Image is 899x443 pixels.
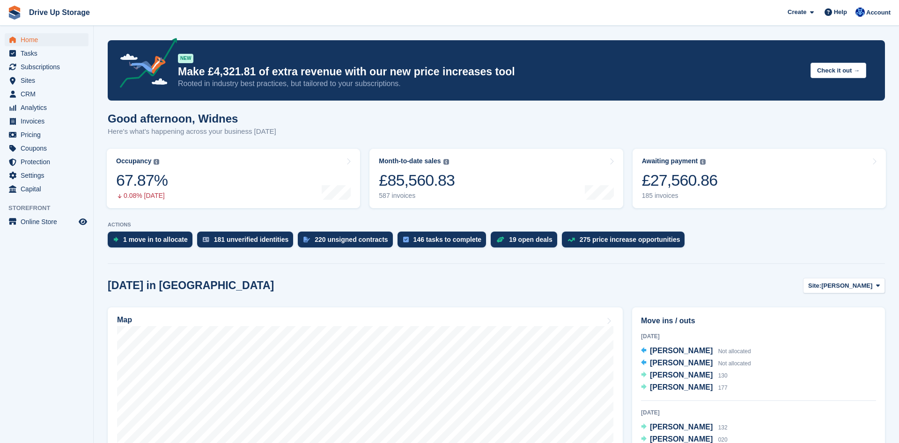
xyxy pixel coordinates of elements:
a: menu [5,115,88,128]
span: Capital [21,182,77,196]
a: menu [5,101,88,114]
a: menu [5,128,88,141]
span: [PERSON_NAME] [650,347,713,355]
div: 0.08% [DATE] [116,192,168,200]
h2: Move ins / outs [641,315,876,327]
span: Tasks [21,47,77,60]
span: Sites [21,74,77,87]
span: [PERSON_NAME] [650,435,713,443]
span: Subscriptions [21,60,77,73]
a: menu [5,142,88,155]
a: 275 price increase opportunities [562,232,690,252]
span: Home [21,33,77,46]
span: Not allocated [718,348,751,355]
span: Create [788,7,806,17]
a: Occupancy 67.87% 0.08% [DATE] [107,149,360,208]
a: menu [5,33,88,46]
a: 19 open deals [491,232,562,252]
img: deal-1b604bf984904fb50ccaf53a9ad4b4a5d6e5aea283cecdc64d6e3604feb123c2.svg [496,236,504,243]
a: Month-to-date sales £85,560.83 587 invoices [369,149,623,208]
span: Invoices [21,115,77,128]
span: [PERSON_NAME] [650,371,713,379]
p: Rooted in industry best practices, but tailored to your subscriptions. [178,79,803,89]
span: Site: [808,281,821,290]
img: icon-info-grey-7440780725fd019a000dd9b08b2336e03edf1995a4989e88bcd33f0948082b44.svg [443,159,449,165]
a: Drive Up Storage [25,5,94,20]
a: menu [5,87,88,101]
span: [PERSON_NAME] [650,423,713,431]
div: £27,560.86 [642,171,718,190]
a: menu [5,169,88,182]
div: 220 unsigned contracts [315,236,388,243]
div: Month-to-date sales [379,157,441,165]
div: 185 invoices [642,192,718,200]
a: menu [5,74,88,87]
a: [PERSON_NAME] Not allocated [641,357,751,370]
span: 020 [718,436,728,443]
a: 181 unverified identities [197,232,298,252]
span: Not allocated [718,360,751,367]
img: price_increase_opportunities-93ffe204e8149a01c8c9dc8f82e8f89637d9d84a8eef4429ea346261dce0b2c0.svg [567,238,575,242]
div: 587 invoices [379,192,455,200]
span: [PERSON_NAME] [650,359,713,367]
div: 67.87% [116,171,168,190]
img: icon-info-grey-7440780725fd019a000dd9b08b2336e03edf1995a4989e88bcd33f0948082b44.svg [154,159,159,165]
a: 146 tasks to complete [398,232,491,252]
span: Settings [21,169,77,182]
div: 275 price increase opportunities [580,236,680,243]
p: Here's what's happening across your business [DATE] [108,126,276,137]
img: icon-info-grey-7440780725fd019a000dd9b08b2336e03edf1995a4989e88bcd33f0948082b44.svg [700,159,706,165]
img: Widnes Team [855,7,865,17]
a: menu [5,47,88,60]
button: Check it out → [811,63,866,78]
span: Coupons [21,142,77,155]
div: 19 open deals [509,236,553,243]
a: [PERSON_NAME] 130 [641,370,728,382]
a: menu [5,155,88,168]
a: [PERSON_NAME] 177 [641,382,728,394]
div: 181 unverified identities [214,236,289,243]
button: Site: [PERSON_NAME] [803,278,885,293]
span: 132 [718,424,728,431]
span: 130 [718,372,728,379]
a: Preview store [77,216,88,227]
img: contract_signature_icon-13c848040528278c33f63329250d36e43548de30e8caae1d1a13099fd9432cc5.svg [303,237,310,242]
div: £85,560.83 [379,171,455,190]
span: Account [866,8,891,17]
div: [DATE] [641,332,876,341]
span: Analytics [21,101,77,114]
div: 1 move in to allocate [123,236,188,243]
a: [PERSON_NAME] 132 [641,421,728,434]
img: task-75834270c22a3079a89374b754ae025e5fb1db73e45f91037f5363f120a921f8.svg [403,237,409,242]
a: 220 unsigned contracts [298,232,397,252]
span: Pricing [21,128,77,141]
img: verify_identity-adf6edd0f0f0b5bbfe63781bf79b02c33cf7c696d77639b501bdc392416b5a36.svg [203,237,209,242]
div: Awaiting payment [642,157,698,165]
h2: [DATE] in [GEOGRAPHIC_DATA] [108,279,274,292]
a: [PERSON_NAME] Not allocated [641,345,751,357]
a: menu [5,182,88,196]
span: Online Store [21,215,77,228]
div: Occupancy [116,157,151,165]
img: stora-icon-8386f47178a22dfd0bd8f6a31ec36ba5ce8667c1dd55bd0f319d3a0aa187defe.svg [7,6,22,20]
div: [DATE] [641,408,876,417]
h1: Good afternoon, Widnes [108,112,276,125]
div: NEW [178,54,193,63]
a: menu [5,60,88,73]
img: price-adjustments-announcement-icon-8257ccfd72463d97f412b2fc003d46551f7dbcb40ab6d574587a9cd5c0d94... [112,38,177,91]
span: Protection [21,155,77,168]
a: menu [5,215,88,228]
div: 146 tasks to complete [413,236,482,243]
p: ACTIONS [108,222,885,228]
a: Awaiting payment £27,560.86 185 invoices [633,149,886,208]
h2: Map [117,316,132,324]
p: Make £4,321.81 of extra revenue with our new price increases tool [178,65,803,79]
span: CRM [21,87,77,101]
span: [PERSON_NAME] [821,281,872,290]
span: 177 [718,385,728,391]
span: Help [834,7,847,17]
span: [PERSON_NAME] [650,383,713,391]
img: move_ins_to_allocate_icon-fdf77a2bb77ea45bf5b3d319d69a93e2d87916cf1d5bf7949dd705db3b84f3ca.svg [113,237,118,242]
span: Storefront [8,203,93,213]
a: 1 move in to allocate [108,232,197,252]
